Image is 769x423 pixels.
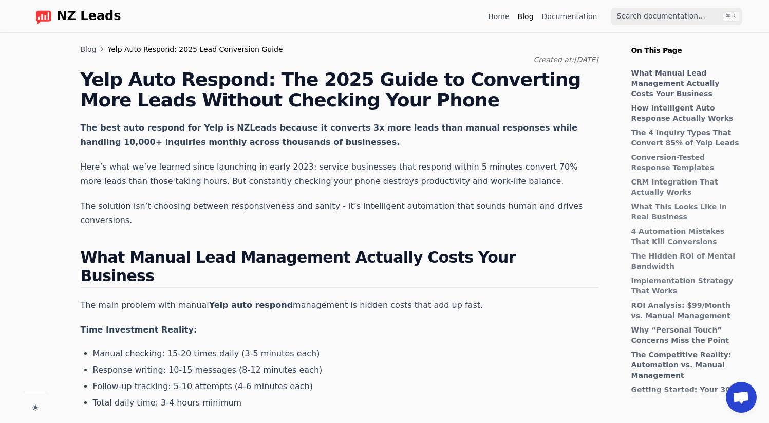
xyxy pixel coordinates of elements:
[631,152,741,173] a: Conversion-Tested Response Templates
[81,199,598,228] p: The solution isn’t choosing between responsiveness and sanity - it’s intelligent automation that ...
[57,9,121,24] span: NZ Leads
[81,160,598,189] p: Here’s what we’ve learned since launching in early 2023: service businesses that respond within 5...
[631,103,741,123] a: How Intelligent Auto Response Actually Works
[631,251,741,271] a: The Hidden ROI of Mental Bandwidth
[631,127,741,148] a: The 4 Inquiry Types That Convert 85% of Yelp Leads
[81,44,97,54] a: Blog
[35,8,52,25] img: logo
[81,123,578,147] strong: The best auto respond for Yelp is NZLeads because it converts 3x more leads than manual responses...
[93,347,598,360] li: Manual checking: 15-20 times daily (3-5 minutes each)
[209,300,293,310] strong: Yelp auto respond
[542,11,597,22] a: Documentation
[81,248,598,288] h2: What Manual Lead Management Actually Costs Your Business
[631,226,741,247] a: 4 Automation Mistakes That Kill Conversions
[623,33,755,56] p: On This Page
[81,325,197,335] strong: Time Investment Reality:
[93,380,598,393] li: Follow-up tracking: 5-10 attempts (4-6 minutes each)
[93,364,598,376] li: Response writing: 10-15 messages (8-12 minutes each)
[28,400,43,415] button: Change theme
[534,56,598,64] span: Created at: [DATE]
[631,350,741,380] a: The Competitive Reality: Automation vs. Manual Management
[631,177,741,197] a: CRM Integration That Actually Works
[518,11,534,22] a: Blog
[107,44,283,54] span: Yelp Auto Respond: 2025 Lead Conversion Guide
[27,8,121,25] a: Home page
[631,384,741,405] a: Getting Started: Your 30-Day Implementation Plan
[93,397,598,409] li: Total daily time: 3-4 hours minimum
[631,325,741,345] a: Why “Personal Touch” Concerns Miss the Point
[631,68,741,99] a: What Manual Lead Management Actually Costs Your Business
[631,201,741,222] a: What This Looks Like in Real Business
[488,11,509,22] a: Home
[631,275,741,296] a: Implementation Strategy That Works
[81,69,598,111] h1: Yelp Auto Respond: The 2025 Guide to Converting More Leads Without Checking Your Phone
[726,382,757,413] a: Open chat
[631,300,741,321] a: ROI Analysis: $99/Month vs. Manual Management
[611,8,742,25] input: Search documentation…
[81,298,598,312] p: The main problem with manual management is hidden costs that add up fast.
